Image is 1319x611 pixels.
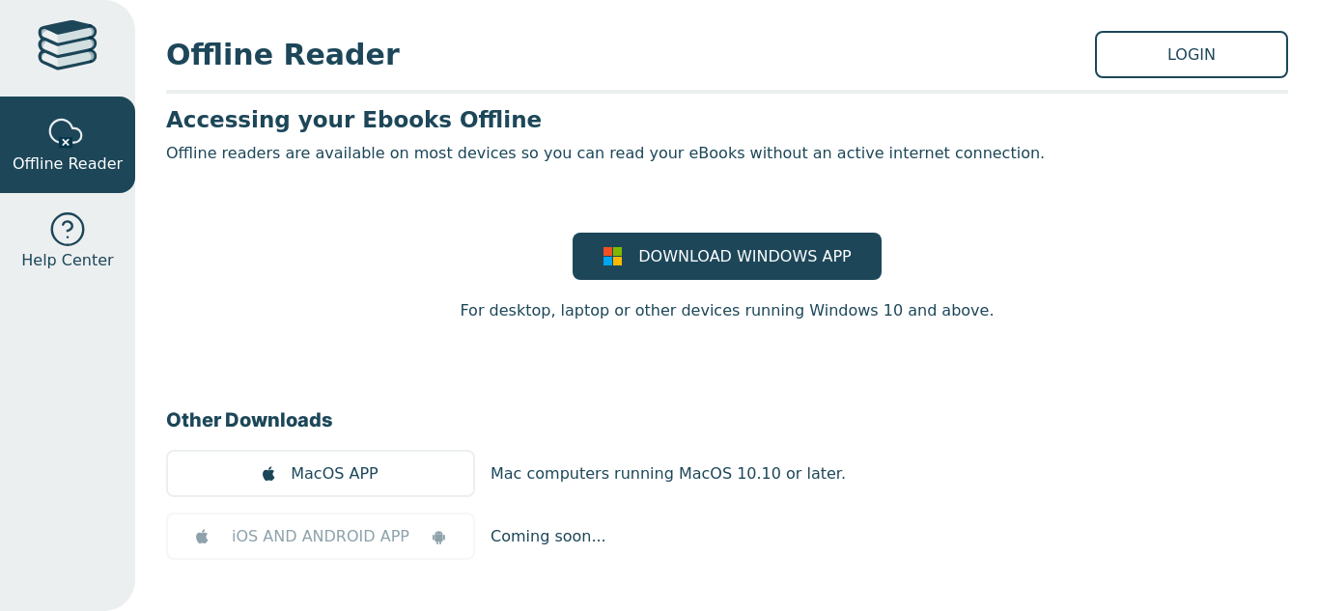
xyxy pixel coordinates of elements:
h3: Accessing your Ebooks Offline [166,105,1288,134]
span: MacOS APP [291,462,378,486]
span: Offline Reader [13,153,123,176]
span: DOWNLOAD WINDOWS APP [638,245,851,268]
h3: Other Downloads [166,405,1288,434]
a: LOGIN [1095,31,1288,78]
a: DOWNLOAD WINDOWS APP [573,233,882,280]
p: For desktop, laptop or other devices running Windows 10 and above. [460,299,994,322]
span: Offline Reader [166,33,1095,76]
span: Help Center [21,249,113,272]
p: Coming soon... [491,525,606,548]
p: Offline readers are available on most devices so you can read your eBooks without an active inter... [166,142,1288,165]
p: Mac computers running MacOS 10.10 or later. [491,462,846,486]
a: MacOS APP [166,450,475,497]
span: iOS AND ANDROID APP [232,525,409,548]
